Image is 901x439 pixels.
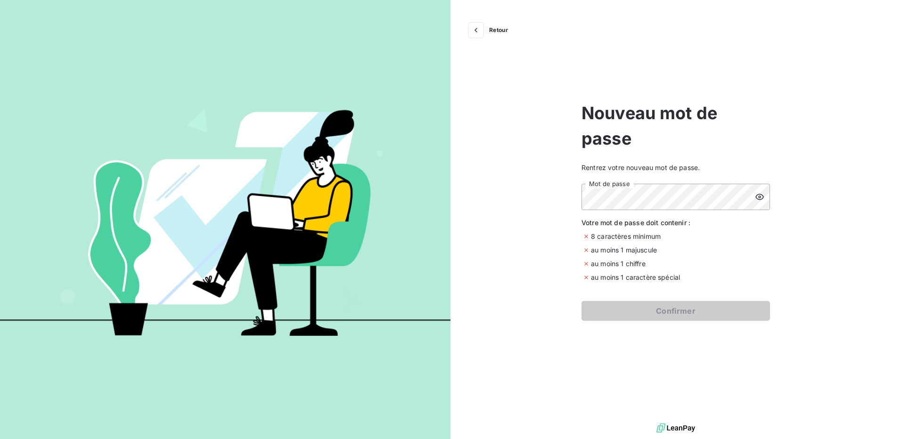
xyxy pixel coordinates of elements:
button: Retour [466,23,516,38]
span: au moins 1 caractère spécial [591,272,680,282]
span: Rentrez votre nouveau mot de passe. [582,163,770,172]
button: Confirmer [582,301,770,321]
span: Retour [489,27,508,33]
span: au moins 1 majuscule [591,245,657,255]
span: 8 caractères minimum [591,231,661,241]
span: Nouveau mot de passe [582,100,770,151]
img: logo [656,421,695,435]
span: au moins 1 chiffre [591,259,646,268]
span: Votre mot de passe doit contenir : [582,218,770,228]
